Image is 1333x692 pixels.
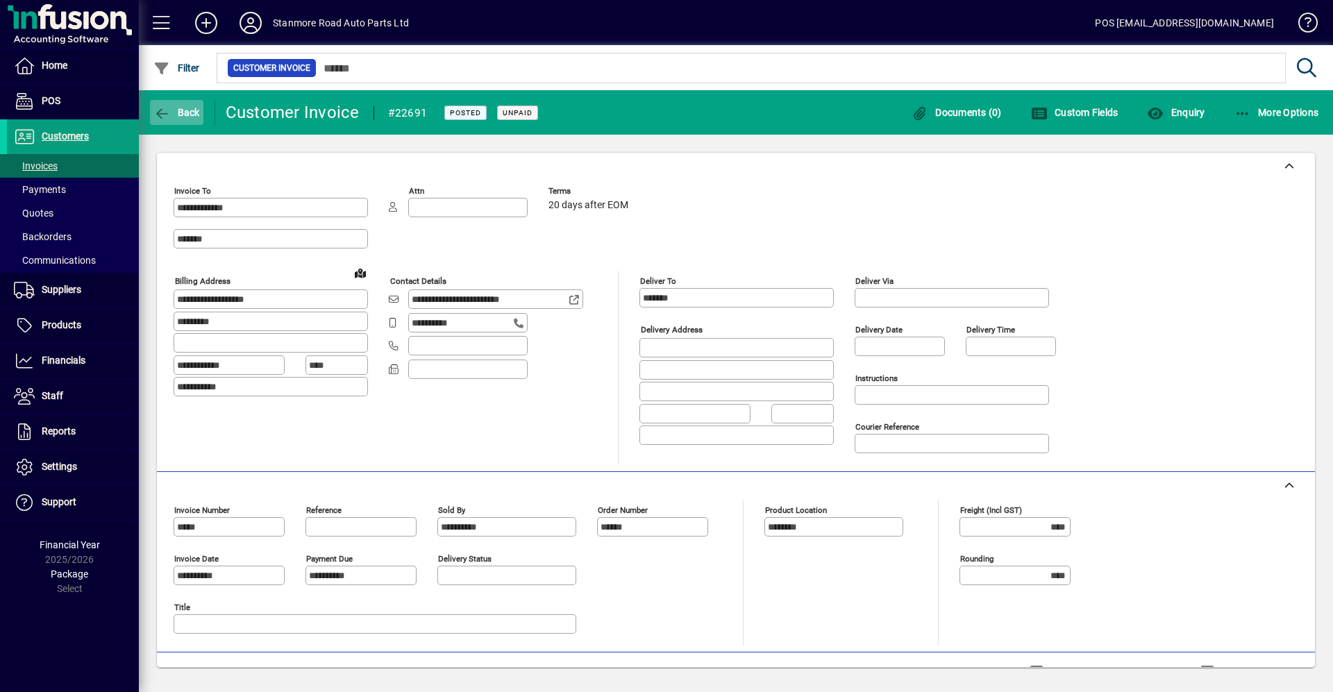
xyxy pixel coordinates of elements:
[7,379,139,414] a: Staff
[226,101,360,124] div: Customer Invoice
[912,107,1002,118] span: Documents (0)
[1288,3,1316,48] a: Knowledge Base
[174,186,211,196] mat-label: Invoice To
[233,61,310,75] span: Customer Invoice
[42,60,67,71] span: Home
[1217,665,1298,679] label: Show Cost/Profit
[306,505,342,515] mat-label: Reference
[42,496,76,507] span: Support
[42,390,63,401] span: Staff
[1028,100,1122,125] button: Custom Fields
[51,568,88,580] span: Package
[150,56,203,81] button: Filter
[42,130,89,142] span: Customers
[40,539,100,550] span: Financial Year
[306,554,353,564] mat-label: Payment due
[273,12,409,34] div: Stanmore Road Auto Parts Ltd
[1143,100,1208,125] button: Enquiry
[855,422,919,432] mat-label: Courier Reference
[174,554,219,564] mat-label: Invoice date
[14,160,58,171] span: Invoices
[1046,665,1176,679] label: Show Line Volumes/Weights
[7,485,139,520] a: Support
[42,355,85,366] span: Financials
[153,107,200,118] span: Back
[548,187,632,196] span: Terms
[7,344,139,378] a: Financials
[855,325,903,335] mat-label: Delivery date
[7,248,139,272] a: Communications
[184,10,228,35] button: Add
[42,461,77,472] span: Settings
[409,186,424,196] mat-label: Attn
[14,255,96,266] span: Communications
[174,602,190,612] mat-label: Title
[7,84,139,119] a: POS
[228,10,273,35] button: Profile
[1095,12,1274,34] div: POS [EMAIL_ADDRESS][DOMAIN_NAME]
[14,231,72,242] span: Backorders
[966,325,1015,335] mat-label: Delivery time
[7,308,139,343] a: Products
[174,505,230,515] mat-label: Invoice number
[7,225,139,248] a: Backorders
[1231,100,1323,125] button: More Options
[42,319,81,330] span: Products
[42,95,60,106] span: POS
[1234,107,1319,118] span: More Options
[7,178,139,201] a: Payments
[388,102,428,124] div: #22691
[640,276,676,286] mat-label: Deliver To
[7,414,139,449] a: Reports
[7,154,139,178] a: Invoices
[153,62,200,74] span: Filter
[960,505,1022,515] mat-label: Freight (incl GST)
[548,200,628,211] span: 20 days after EOM
[42,425,76,437] span: Reports
[349,262,371,284] a: View on map
[14,208,53,219] span: Quotes
[765,505,827,515] mat-label: Product location
[908,100,1005,125] button: Documents (0)
[438,505,465,515] mat-label: Sold by
[855,276,894,286] mat-label: Deliver via
[960,554,994,564] mat-label: Rounding
[7,273,139,307] a: Suppliers
[139,100,215,125] app-page-header-button: Back
[42,284,81,295] span: Suppliers
[7,201,139,225] a: Quotes
[7,450,139,484] a: Settings
[598,505,648,515] mat-label: Order number
[7,49,139,83] a: Home
[14,184,66,195] span: Payments
[450,108,481,117] span: Posted
[1147,107,1205,118] span: Enquiry
[855,373,898,383] mat-label: Instructions
[438,554,492,564] mat-label: Delivery status
[503,108,533,117] span: Unpaid
[150,100,203,125] button: Back
[1031,107,1118,118] span: Custom Fields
